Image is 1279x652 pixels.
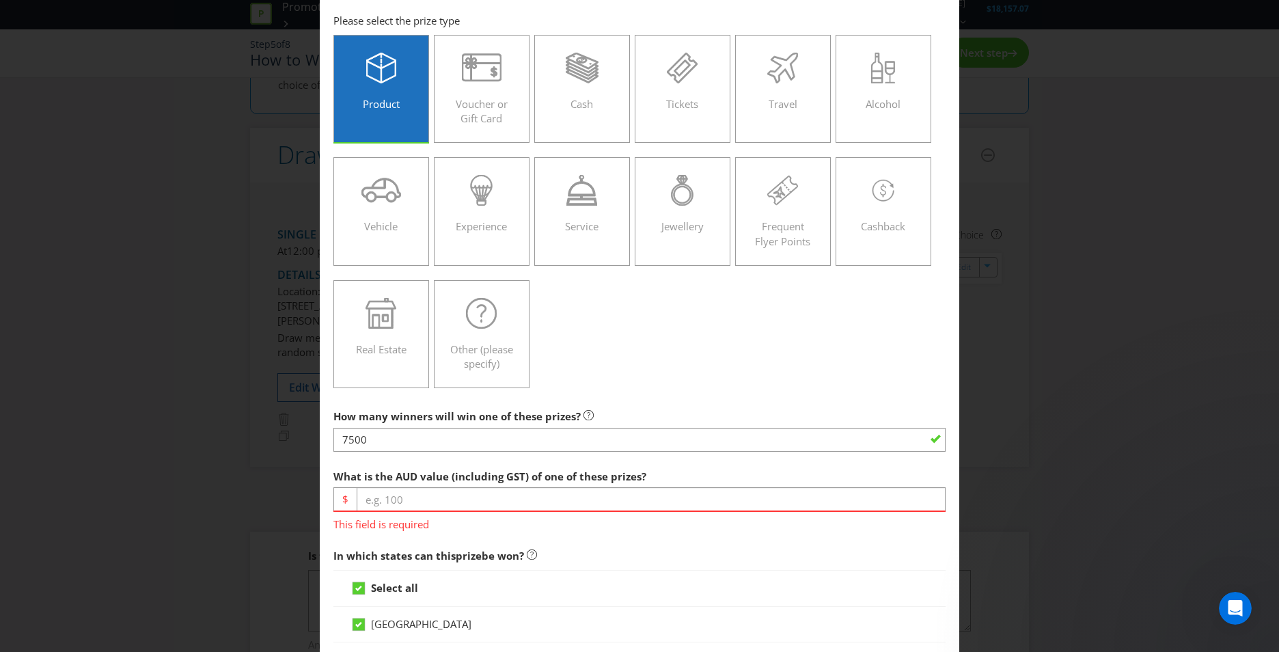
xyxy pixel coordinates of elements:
span: Service [565,219,599,233]
span: [GEOGRAPHIC_DATA] [371,617,471,631]
span: In which states [333,549,412,562]
span: Tickets [666,97,698,111]
span: Jewellery [661,219,704,233]
span: prize [456,549,482,562]
strong: Select all [371,581,418,595]
span: be won? [482,549,524,562]
span: This field is required [333,512,946,532]
span: Other (please specify) [450,342,513,370]
span: Please select the prize type [333,14,460,27]
iframe: Intercom live chat [1219,592,1252,625]
span: can this [415,549,456,562]
span: Vehicle [364,219,398,233]
span: Experience [456,219,507,233]
span: Real Estate [356,342,407,356]
span: Cash [570,97,593,111]
span: Voucher or Gift Card [456,97,508,125]
span: How many winners will win one of these prizes? [333,409,581,423]
span: What is the AUD value (including GST) of one of these prizes? [333,470,646,483]
span: Alcohol [866,97,900,111]
input: e.g. 5 [333,428,946,452]
span: Product [363,97,400,111]
input: e.g. 100 [357,487,946,511]
span: $ [333,487,357,511]
span: Frequent Flyer Points [755,219,810,247]
span: Travel [769,97,797,111]
span: Cashback [861,219,905,233]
